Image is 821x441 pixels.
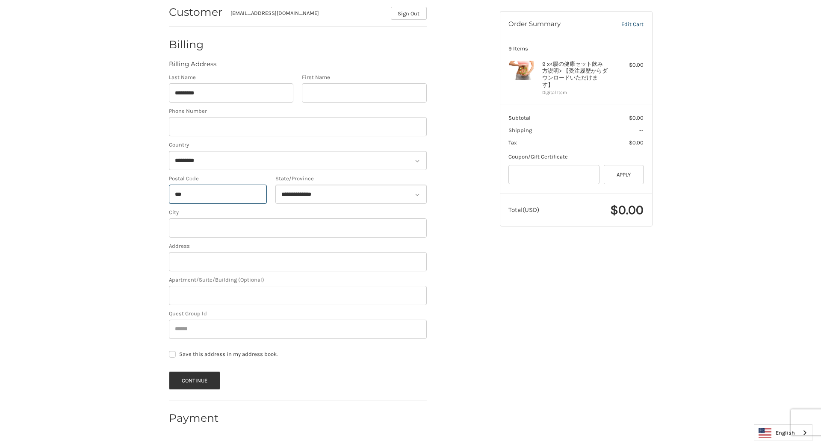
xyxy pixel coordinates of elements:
[238,276,264,283] small: (Optional)
[169,59,216,73] legend: Billing Address
[169,371,221,390] button: Continue
[508,139,517,146] span: Tax
[275,174,427,183] label: State/Province
[169,38,219,51] h2: Billing
[169,208,427,217] label: City
[169,174,267,183] label: Postal Code
[610,202,644,218] span: $0.00
[629,115,644,121] span: $0.00
[508,20,603,29] h3: Order Summary
[542,89,608,97] li: Digital Item
[169,412,219,425] h2: Payment
[169,6,222,19] h2: Customer
[508,153,644,161] div: Coupon/Gift Certificate
[169,107,427,115] label: Phone Number
[169,351,427,358] label: Save this address in my address book.
[169,73,294,82] label: Last Name
[508,115,531,121] span: Subtotal
[230,9,382,20] div: [EMAIL_ADDRESS][DOMAIN_NAME]
[391,7,427,20] button: Sign Out
[508,45,644,52] h3: 9 Items
[169,141,427,149] label: Country
[603,20,644,29] a: Edit Cart
[508,165,600,184] input: Gift Certificate or Coupon Code
[542,61,608,88] h4: 9 x <腸の健康セット飲み方説明> 【受注履歴からダウンロードいただけます】
[508,206,539,214] span: Total (USD)
[508,127,532,133] span: Shipping
[610,61,644,69] div: $0.00
[302,73,427,82] label: First Name
[169,309,427,318] label: Quest Group Id
[639,127,644,133] span: --
[169,242,427,250] label: Address
[629,139,644,146] span: $0.00
[169,276,427,284] label: Apartment/Suite/Building
[604,165,644,184] button: Apply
